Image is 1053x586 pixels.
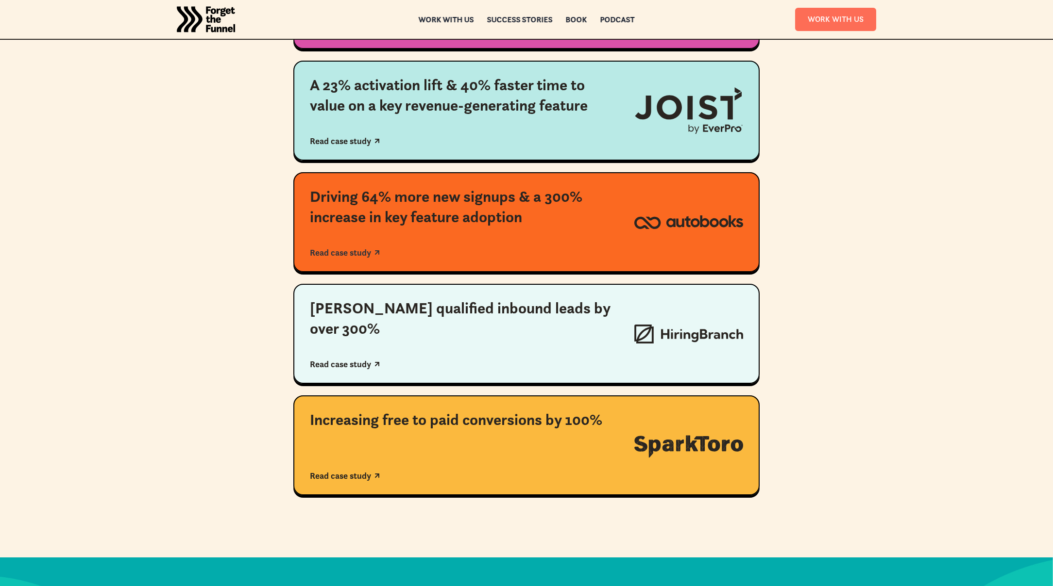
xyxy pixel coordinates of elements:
[310,187,618,227] div: Driving 64% more new signups & a 300% increase in key feature adoption
[310,136,371,146] div: Read case study
[566,16,587,23] a: Book
[419,16,474,23] a: Work with us
[293,284,760,384] a: [PERSON_NAME] qualified inbound leads by over 300%Read case study
[310,471,371,481] div: Read case study
[293,61,760,161] a: A 23% activation lift & 40% faster time to value on a key revenue-generating featureRead case study
[293,395,760,495] a: Increasing free to paid conversions by 100%Read case study
[310,359,371,370] div: Read case study
[795,8,876,31] a: Work With Us
[600,16,635,23] a: Podcast
[310,410,618,430] div: Increasing free to paid conversions by 100%
[487,16,553,23] a: Success Stories
[310,247,371,258] div: Read case study
[310,298,618,339] div: [PERSON_NAME] qualified inbound leads by over 300%
[293,172,760,272] a: Driving 64% more new signups & a 300% increase in key feature adoptionRead case study
[310,75,618,115] div: A 23% activation lift & 40% faster time to value on a key revenue-generating feature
